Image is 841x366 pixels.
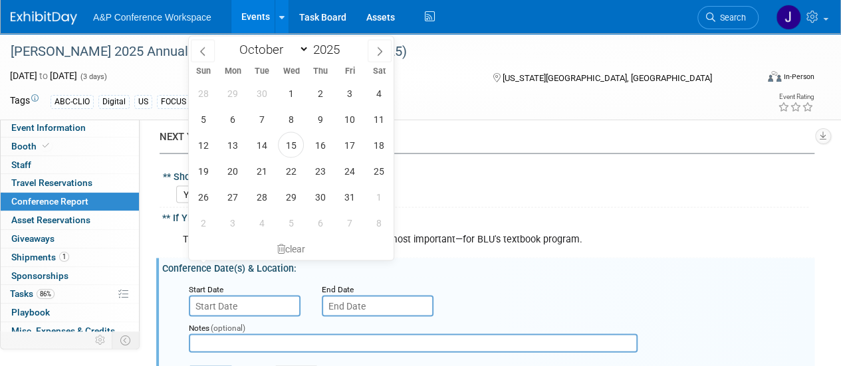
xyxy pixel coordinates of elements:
[35,165,502,179] p: Assignment placed in various courses: public librarianship, academic librarianship
[51,95,94,109] div: ABC-CLIO
[8,272,502,286] p: Conversations
[249,132,275,157] span: October 14, 2025
[37,70,50,81] span: to
[11,270,68,281] span: Sponsorships
[278,209,304,235] span: November 5, 2025
[768,71,781,82] img: Format-Inperson.png
[43,142,49,149] i: Booth reservation complete
[366,183,392,209] span: November 1, 2025
[1,230,139,248] a: Giveaways
[278,183,304,209] span: October 29, 2025
[35,286,502,299] p: [PERSON_NAME], [PERSON_NAME]
[249,209,275,235] span: November 4, 2025
[322,284,354,294] small: End Date
[1,193,139,211] a: Conference Report
[366,132,392,157] span: October 18, 2025
[35,19,502,32] p: [PERSON_NAME], from [GEOGRAPHIC_DATA], Assistant Prof @ ODU, won dissertation award
[307,132,333,157] span: October 16, 2025
[112,331,140,349] td: Toggle Event Tabs
[190,157,216,183] span: October 19, 2025
[219,106,245,132] span: October 6, 2025
[190,209,216,235] span: November 2, 2025
[35,179,502,192] p: [PERSON_NAME], [GEOGRAPHIC_DATA], and [PERSON_NAME], [GEOGRAPHIC_DATA]
[783,72,814,82] div: In-Person
[35,72,502,85] p: Moving submission date to [DATE], to balance publication of 3 research methods books.
[309,41,349,56] input: Year
[219,183,245,209] span: October 27, 2025
[79,72,107,81] span: (3 days)
[35,58,502,72] p: [PERSON_NAME], [GEOGRAPHIC_DATA], and [PERSON_NAME], [GEOGRAPHIC_DATA][US_STATE]
[11,215,90,225] span: Asset Reservations
[278,157,304,183] span: October 22, 2025
[35,325,502,339] p: Interested in writing a text on informatics
[306,66,335,75] span: Thu
[35,85,502,98] p: Sending 8th ed proposal out for review.
[307,106,333,132] span: October 9, 2025
[11,307,50,318] span: Playbook
[35,219,502,245] p: [PERSON_NAME], USC, [PERSON_NAME], [GEOGRAPHIC_DATA][US_STATE], and [PERSON_NAME], retired from [...
[11,122,86,133] span: Event Information
[322,295,433,316] input: End Date
[35,312,502,325] p: [GEOGRAPHIC_DATA], [GEOGRAPHIC_DATA][US_STATE]
[189,295,300,316] input: Start Date
[35,339,502,352] p: [PERSON_NAME], [GEOGRAPHIC_DATA][US_STATE]
[35,99,502,112] p: [PERSON_NAME], [GEOGRAPHIC_DATA][US_STATE]
[233,41,309,57] select: Month
[190,183,216,209] span: October 26, 2025
[160,130,804,143] div: NEXT YEAR'S ATTENDANCE
[366,106,392,132] span: October 11, 2025
[8,5,502,19] p: Meetings:
[134,95,152,109] div: US
[1,119,139,137] a: Event Information
[98,95,130,109] div: Digital
[778,94,814,100] div: Event Rating
[59,252,69,262] span: 1
[366,209,392,235] span: November 8, 2025
[278,106,304,132] span: October 8, 2025
[11,11,77,25] img: ExhibitDay
[278,132,304,157] span: October 15, 2025
[249,157,275,183] span: October 21, 2025
[218,66,247,75] span: Mon
[1,174,139,192] a: Travel Reservations
[249,80,275,106] span: September 30, 2025
[366,80,392,106] span: October 4, 2025
[35,192,502,219] p: They Are Like Us: Designing Public Libraries Human-Centered Curriculum to Prepare Students for Wo...
[336,80,362,106] span: October 3, 2025
[715,13,746,23] span: Search
[219,157,245,183] span: October 20, 2025
[336,209,362,235] span: November 7, 2025
[219,80,245,106] span: September 29, 2025
[11,159,31,170] span: Staff
[307,209,333,235] span: November 6, 2025
[189,284,223,294] small: Start Date
[1,156,139,174] a: Staff
[163,166,808,183] div: ** Should we attend this Conference Next Year?:
[190,132,216,157] span: October 12, 2025
[776,5,801,30] img: Jessica Gribble
[336,106,362,132] span: October 10, 2025
[364,66,394,75] span: Sat
[189,66,218,75] span: Sun
[35,152,502,165] p: Assignment itself
[219,132,245,157] span: October 13, 2025
[1,137,139,155] a: Booth
[190,106,216,132] span: October 5, 2025
[11,196,88,207] span: Conference Report
[190,80,216,106] span: September 28, 2025
[502,73,711,83] span: [US_STATE][GEOGRAPHIC_DATA], [GEOGRAPHIC_DATA]
[35,45,502,58] p: Creating culturally and socially appropriate library spaces with and for [DEMOGRAPHIC_DATA] youth
[1,267,139,285] a: Sponsorships
[307,157,333,183] span: October 23, 2025
[211,323,245,332] span: (optional)
[35,32,502,45] p: Grassroots community organizing and DEI in the LIS curriculum
[11,252,69,262] span: Shipments
[1,322,139,340] a: Misc. Expenses & Credits
[89,331,112,349] td: Personalize Event Tab Strip
[10,288,55,299] span: Tasks
[35,126,502,139] p: Can be used in a research course
[162,207,814,225] div: ** If YES, please describe why:
[11,325,115,336] span: Misc. Expenses & Credits
[10,70,77,81] span: [DATE] [DATE]
[697,69,814,89] div: Event Format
